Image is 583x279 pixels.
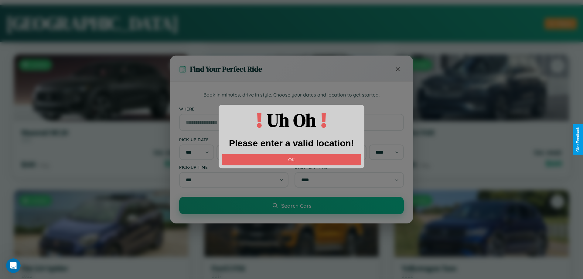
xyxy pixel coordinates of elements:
[295,137,404,142] label: Drop-off Date
[179,137,288,142] label: Pick-up Date
[295,165,404,170] label: Drop-off Time
[179,91,404,99] p: Book in minutes, drive in style. Choose your dates and location to get started.
[179,165,288,170] label: Pick-up Time
[281,202,311,209] span: Search Cars
[190,64,262,74] h3: Find Your Perfect Ride
[179,106,404,111] label: Where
